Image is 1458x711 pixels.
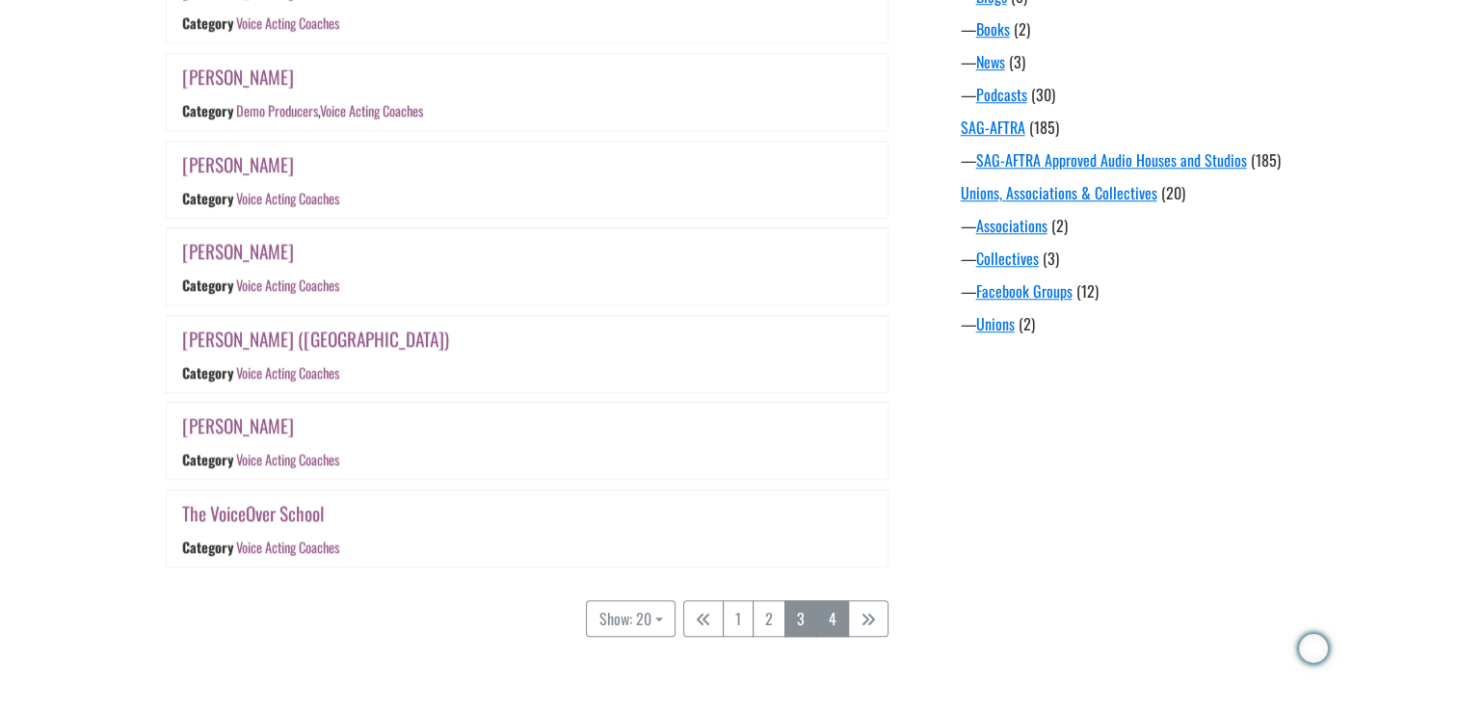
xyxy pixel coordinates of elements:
[723,600,754,637] a: 1
[961,116,1025,139] a: SAG-AFTRA
[182,13,233,34] div: Category
[182,537,233,557] div: Category
[235,100,317,120] a: Demo Producers
[753,600,785,637] a: 2
[182,499,324,527] a: The VoiceOver School
[182,150,294,178] a: [PERSON_NAME]
[976,279,1073,303] a: Facebook Groups
[961,312,1308,335] div: —
[961,181,1157,204] a: Unions, Associations & Collectives
[235,100,422,120] div: ,
[976,50,1005,73] a: News
[784,600,817,637] a: 3
[319,100,422,120] a: Voice Acting Coaches
[1076,279,1099,303] span: (12)
[1014,17,1030,40] span: (2)
[1029,116,1059,139] span: (185)
[976,148,1247,171] a: SAG-AFTRA Approved Audio Houses and Studios
[235,13,338,34] a: Voice Acting Coaches
[182,188,233,208] div: Category
[816,600,849,637] a: 4
[1043,247,1059,270] span: (3)
[235,450,338,470] a: Voice Acting Coaches
[961,247,1308,270] div: —
[976,214,1047,237] a: Associations
[976,312,1015,335] a: Unions
[1161,181,1185,204] span: (20)
[235,275,338,295] a: Voice Acting Coaches
[182,237,294,265] a: [PERSON_NAME]
[586,600,675,637] button: Show: 20
[182,325,449,353] a: [PERSON_NAME] ([GEOGRAPHIC_DATA])
[961,148,1308,171] div: —
[1009,50,1025,73] span: (3)
[235,362,338,382] a: Voice Acting Coaches
[976,17,1010,40] a: Books
[1251,148,1281,171] span: (185)
[235,188,338,208] a: Voice Acting Coaches
[182,411,294,439] a: [PERSON_NAME]
[182,450,233,470] div: Category
[1019,312,1035,335] span: (2)
[1051,214,1068,237] span: (2)
[182,362,233,382] div: Category
[961,83,1308,106] div: —
[976,83,1027,106] a: Podcasts
[961,214,1308,237] div: —
[182,275,233,295] div: Category
[961,17,1308,40] div: —
[182,63,294,91] a: [PERSON_NAME]
[1031,83,1055,106] span: (30)
[961,279,1308,303] div: —
[976,247,1039,270] a: Collectives
[235,537,338,557] a: Voice Acting Coaches
[182,100,233,120] div: Category
[961,50,1308,73] div: —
